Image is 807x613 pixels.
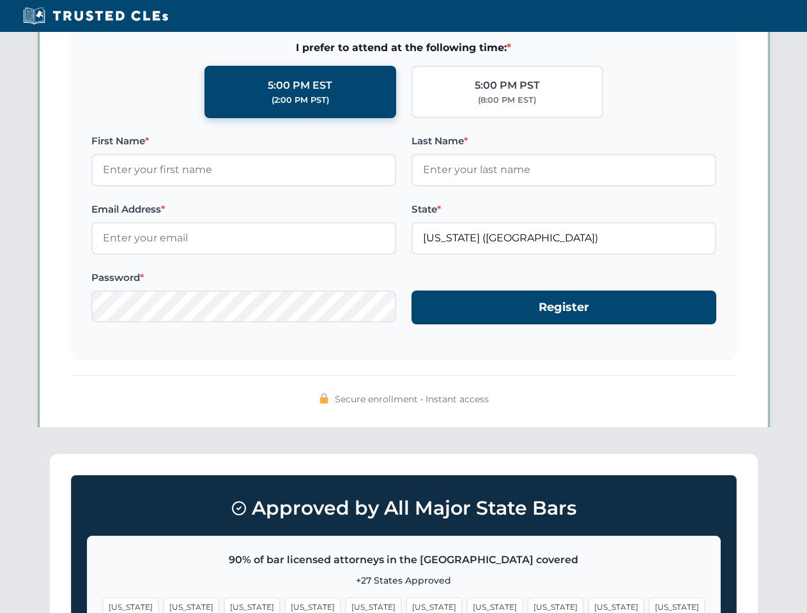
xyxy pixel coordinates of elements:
[411,202,716,217] label: State
[268,77,332,94] div: 5:00 PM EST
[103,552,705,568] p: 90% of bar licensed attorneys in the [GEOGRAPHIC_DATA] covered
[335,392,489,406] span: Secure enrollment • Instant access
[91,154,396,186] input: Enter your first name
[319,393,329,404] img: 🔒
[411,133,716,149] label: Last Name
[91,133,396,149] label: First Name
[91,270,396,285] label: Password
[87,491,721,526] h3: Approved by All Major State Bars
[411,222,716,254] input: Florida (FL)
[91,222,396,254] input: Enter your email
[475,77,540,94] div: 5:00 PM PST
[103,573,705,587] p: +27 States Approved
[411,154,716,186] input: Enter your last name
[478,94,536,107] div: (8:00 PM EST)
[411,291,716,324] button: Register
[91,40,716,56] span: I prefer to attend at the following time:
[272,94,329,107] div: (2:00 PM PST)
[91,202,396,217] label: Email Address
[19,6,172,26] img: Trusted CLEs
